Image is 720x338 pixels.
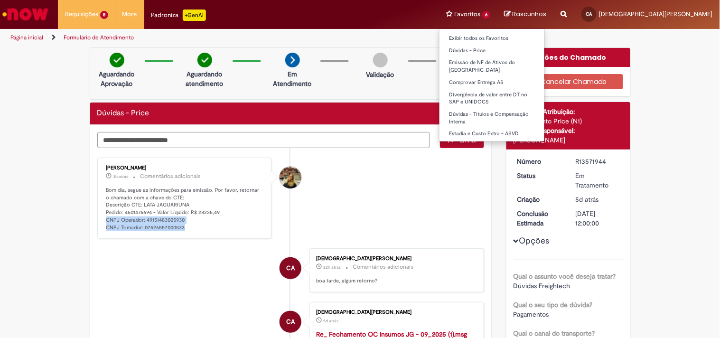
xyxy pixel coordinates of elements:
span: More [122,9,137,19]
textarea: Digite sua mensagem aqui... [97,132,430,148]
div: Opções do Chamado [506,48,630,67]
div: Analista responsável: [514,126,623,135]
span: Dúvidas Freightech [514,282,570,290]
div: Atendimento Price (N1) [514,116,623,126]
time: 26/09/2025 17:11:32 [576,195,599,204]
b: Qual o seu tipo de dúvida? [514,300,593,309]
span: CA [286,257,295,280]
a: Dúvidas - Títulos e Compensação Interna [439,109,544,127]
div: [DEMOGRAPHIC_DATA][PERSON_NAME] [316,256,474,262]
span: Enviar [459,136,478,144]
span: 5d atrás [323,318,338,324]
span: 5d atrás [576,195,599,204]
span: 22h atrás [323,264,341,270]
span: Rascunhos [513,9,547,19]
a: Formulário de Atendimento [64,34,134,41]
span: 5 [100,11,108,19]
small: Comentários adicionais [353,263,413,271]
p: Aguardando atendimento [182,69,228,88]
div: R13571944 [576,157,620,166]
div: [PERSON_NAME] [514,135,623,145]
b: Qual o assunto você deseja tratar? [514,272,616,281]
a: Exibir todos os Favoritos [439,33,544,44]
ul: Trilhas de página [7,29,473,47]
time: 30/09/2025 14:50:20 [323,264,341,270]
span: 6 [482,11,490,19]
p: Validação [366,70,394,79]
img: check-circle-green.png [110,53,124,67]
div: Cristiane Aragão [280,311,301,333]
a: Dúvidas - Price [439,46,544,56]
b: Qual o canal do transporte? [514,329,595,338]
button: Cancelar Chamado [514,74,623,89]
span: Pagamentos [514,310,549,319]
ul: Favoritos [439,28,545,142]
div: Padroniza [151,9,206,21]
div: [PERSON_NAME] [106,165,264,171]
img: arrow-next.png [285,53,300,67]
p: Em Atendimento [270,69,316,88]
img: check-circle-green.png [197,53,212,67]
dt: Status [510,171,569,180]
a: Página inicial [10,34,43,41]
dt: Número [510,157,569,166]
div: [DATE] 12:00:00 [576,209,620,228]
div: 26/09/2025 17:11:32 [576,195,620,204]
span: CA [286,310,295,333]
p: Aguardando Aprovação [94,69,140,88]
time: 26/09/2025 17:11:25 [323,318,338,324]
span: Requisições [65,9,98,19]
div: [DEMOGRAPHIC_DATA][PERSON_NAME] [316,310,474,315]
time: 01/10/2025 09:05:16 [113,174,129,179]
a: Emissão de NF de Ativos do [GEOGRAPHIC_DATA] [439,57,544,75]
dt: Conclusão Estimada [510,209,569,228]
span: Favoritos [454,9,480,19]
div: Em Tratamento [576,171,620,190]
a: Rascunhos [505,10,547,19]
img: img-circle-grey.png [373,53,388,67]
p: boa tarde, algum retorno? [316,277,474,285]
span: CA [586,11,592,17]
a: Comprovar Entrega AS [439,77,544,88]
img: ServiceNow [1,5,50,24]
small: Comentários adicionais [140,172,201,180]
a: Estadia e Custo Extra - ASVD [439,129,544,139]
dt: Criação [510,195,569,204]
p: Bom dia, segue as informações para emissão. Por favor, retornar o chamado com a chave do CTE: Des... [106,187,264,231]
div: Cristiane Aragão [280,257,301,279]
div: Grupo de Atribuição: [514,107,623,116]
a: Divergência de valor entre DT no SAP e UNIDOCS [439,90,544,107]
p: +GenAi [183,9,206,21]
span: [DEMOGRAPHIC_DATA][PERSON_NAME] [599,10,713,18]
div: Sarah Pigosso Nogueira Masselani [280,167,301,188]
h2: Dúvidas - Price Histórico de tíquete [97,109,150,118]
span: 3h atrás [113,174,129,179]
